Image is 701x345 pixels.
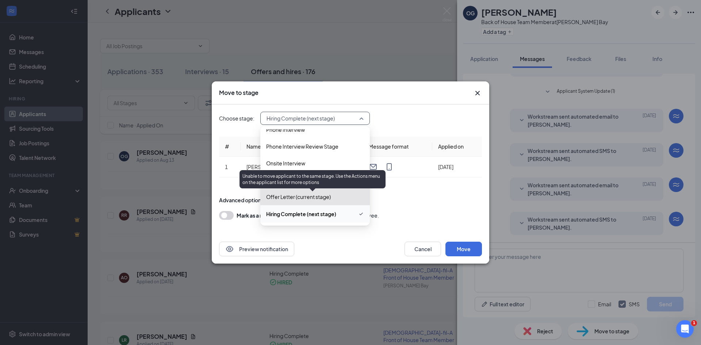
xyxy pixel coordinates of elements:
[445,242,482,256] button: Move
[219,196,482,204] div: Advanced options
[241,157,312,177] td: [PERSON_NAME]
[473,89,482,97] svg: Cross
[237,211,379,220] div: since this applicant is a previous employee.
[219,137,241,157] th: #
[266,126,305,134] span: Phone Interview
[432,157,482,177] td: [DATE]
[219,89,258,97] h3: Move to stage
[385,162,394,171] svg: MobileSms
[405,242,441,256] button: Cancel
[267,113,335,124] span: Hiring Complete (next stage)
[225,245,234,253] svg: Eye
[369,162,378,171] svg: Email
[473,89,482,97] button: Close
[219,242,294,256] button: EyePreview notification
[266,142,338,150] span: Phone Interview Review Stage
[219,114,254,122] span: Choose stage:
[363,137,432,157] th: Message format
[691,320,697,326] span: 1
[266,193,331,201] span: Offer Letter (current stage)
[266,159,305,167] span: Onsite Interview
[240,170,386,188] div: Unable to move applicant to the same stage. Use the Actions menu on the applicant list for more o...
[358,210,364,218] svg: Checkmark
[241,137,312,157] th: Name
[237,212,277,219] b: Mark as a re-hire
[266,210,336,218] span: Hiring Complete (next stage)
[432,137,482,157] th: Applied on
[676,320,694,338] iframe: Intercom live chat
[225,164,228,170] span: 1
